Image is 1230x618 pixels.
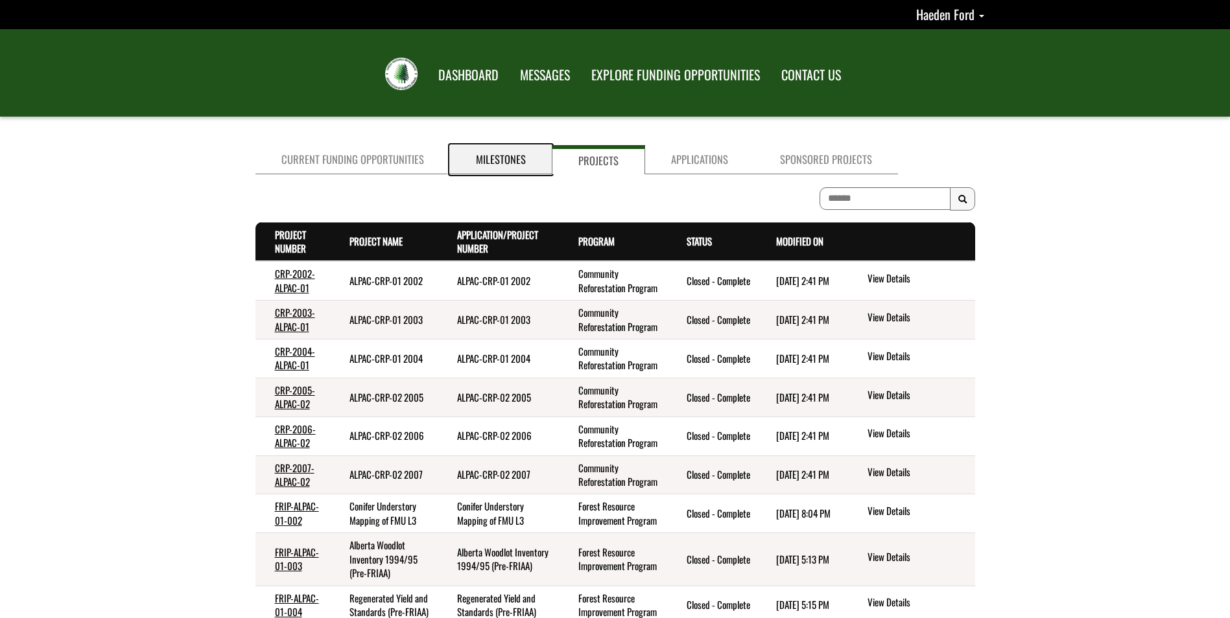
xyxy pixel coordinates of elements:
[559,417,667,455] td: Community Reforestation Program
[667,455,757,494] td: Closed - Complete
[757,339,847,378] td: 9/15/2023 2:41 PM
[667,301,757,339] td: Closed - Complete
[438,455,559,494] td: ALPAC-CRP-02 2007
[868,504,969,520] a: View details
[255,494,331,533] td: FRIP-ALPAC-01-002
[776,467,829,481] time: [DATE] 2:41 PM
[275,305,315,333] a: CRP-2003-ALPAC-01
[510,59,580,91] a: MESSAGES
[757,378,847,417] td: 9/15/2023 2:41 PM
[349,234,403,248] a: Project Name
[776,273,829,288] time: [DATE] 2:41 PM
[438,339,559,378] td: ALPAC-CRP-01 2004
[438,494,559,533] td: Conifer Understory Mapping of FMU L3
[255,261,331,300] td: CRP-2002-ALPAC-01
[255,378,331,417] td: CRP-2005-ALPAC-02
[255,417,331,455] td: CRP-2006-ALPAC-02
[757,261,847,300] td: 9/15/2023 2:41 PM
[438,378,559,417] td: ALPAC-CRP-02 2005
[916,5,975,24] span: Haeden Ford
[667,533,757,586] td: Closed - Complete
[757,455,847,494] td: 9/15/2023 2:41 PM
[255,301,331,339] td: CRP-2003-ALPAC-01
[429,59,508,91] a: DASHBOARD
[776,597,829,612] time: [DATE] 5:15 PM
[450,145,552,174] a: Milestones
[757,301,847,339] td: 9/15/2023 2:41 PM
[255,145,450,174] a: Current Funding Opportunities
[868,271,969,287] a: View details
[754,145,898,174] a: Sponsored Projects
[330,378,437,417] td: ALPAC-CRP-02 2005
[757,533,847,586] td: 9/11/2024 5:13 PM
[552,145,645,174] a: Projects
[846,378,975,417] td: action menu
[776,552,829,566] time: [DATE] 5:13 PM
[667,494,757,533] td: Closed - Complete
[427,55,851,91] nav: Main Navigation
[559,455,667,494] td: Community Reforestation Program
[776,390,829,404] time: [DATE] 2:41 PM
[255,533,331,586] td: FRIP-ALPAC-01-003
[868,388,969,404] a: View details
[868,595,969,611] a: View details
[846,301,975,339] td: action menu
[846,417,975,455] td: action menu
[645,145,754,174] a: Applications
[559,533,667,586] td: Forest Resource Improvement Program
[846,261,975,300] td: action menu
[275,461,314,488] a: CRP-2007-ALPAC-02
[385,58,418,90] img: FRIAA Submissions Portal
[559,494,667,533] td: Forest Resource Improvement Program
[776,351,829,365] time: [DATE] 2:41 PM
[757,417,847,455] td: 9/15/2023 2:41 PM
[776,312,829,326] time: [DATE] 2:41 PM
[275,266,315,294] a: CRP-2002-ALPAC-01
[667,339,757,378] td: Closed - Complete
[868,465,969,481] a: View details
[846,339,975,378] td: action menu
[776,428,829,442] time: [DATE] 2:41 PM
[330,261,437,300] td: ALPAC-CRP-01 2002
[457,227,538,255] a: Application/Project Number
[846,533,975,586] td: action menu
[255,455,331,494] td: CRP-2007-ALPAC-02
[687,234,712,248] a: Status
[916,5,984,24] a: Haeden Ford
[667,261,757,300] td: Closed - Complete
[275,383,315,411] a: CRP-2005-ALPAC-02
[776,234,823,248] a: Modified On
[330,494,437,533] td: Conifer Understory Mapping of FMU L3
[438,533,559,586] td: Alberta Woodlot Inventory 1994/95 (Pre-FRIAA)
[559,261,667,300] td: Community Reforestation Program
[275,422,316,450] a: CRP-2006-ALPAC-02
[667,417,757,455] td: Closed - Complete
[578,234,615,248] a: Program
[559,301,667,339] td: Community Reforestation Program
[846,222,975,261] th: Actions
[438,261,559,300] td: ALPAC-CRP-01 2002
[275,344,315,372] a: CRP-2004-ALPAC-01
[275,499,319,527] a: FRIP-ALPAC-01-002
[772,59,851,91] a: CONTACT US
[330,339,437,378] td: ALPAC-CRP-01 2004
[582,59,770,91] a: EXPLORE FUNDING OPPORTUNITIES
[559,378,667,417] td: Community Reforestation Program
[330,301,437,339] td: ALPAC-CRP-01 2003
[255,339,331,378] td: CRP-2004-ALPAC-01
[275,545,319,573] a: FRIP-ALPAC-01-003
[330,455,437,494] td: ALPAC-CRP-02 2007
[757,494,847,533] td: 8/24/2024 8:04 PM
[868,550,969,566] a: View details
[330,533,437,586] td: Alberta Woodlot Inventory 1994/95 (Pre-FRIAA)
[846,494,975,533] td: action menu
[559,339,667,378] td: Community Reforestation Program
[950,187,975,211] button: Search Results
[275,227,306,255] a: Project Number
[868,349,969,365] a: View details
[438,301,559,339] td: ALPAC-CRP-01 2003
[868,310,969,326] a: View details
[776,506,831,520] time: [DATE] 8:04 PM
[846,455,975,494] td: action menu
[438,417,559,455] td: ALPAC-CRP-02 2006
